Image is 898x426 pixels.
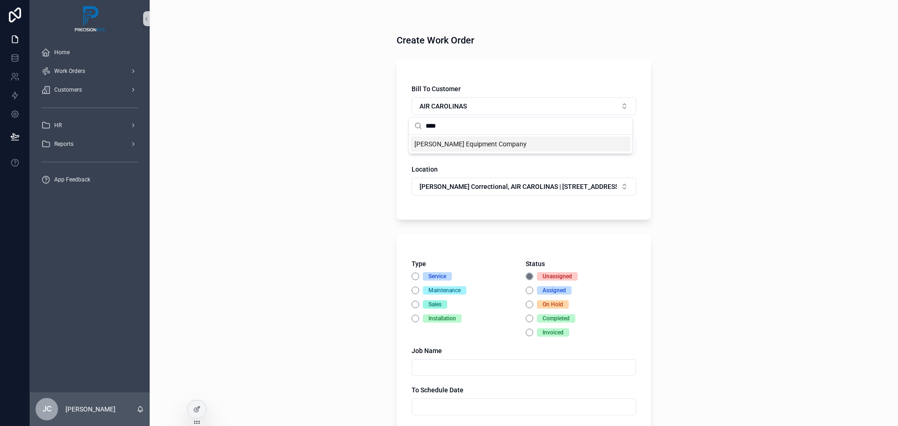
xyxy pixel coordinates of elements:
h1: Create Work Order [397,34,474,47]
div: Sales [428,300,442,309]
div: Invoiced [543,328,564,337]
span: Work Orders [54,67,85,75]
a: HR [36,117,144,134]
a: Customers [36,81,144,98]
div: Completed [543,314,570,323]
div: Assigned [543,286,566,295]
p: [PERSON_NAME] [65,404,116,414]
span: JC [43,404,51,415]
span: Location [412,166,438,173]
div: Installation [428,314,456,323]
span: Reports [54,140,73,148]
span: Customers [54,86,82,94]
span: Home [54,49,70,56]
span: Bill To Customer [412,85,461,93]
button: Select Button [412,178,636,195]
div: On Hold [543,300,563,309]
div: Maintenance [428,286,461,295]
span: Status [526,260,545,267]
div: Unassigned [543,272,572,281]
span: Job Name [412,347,442,354]
span: AIR CAROLINAS [420,101,467,111]
a: Home [36,44,144,61]
a: Reports [36,136,144,152]
span: [PERSON_NAME] Equipment Company [414,139,527,149]
span: [PERSON_NAME] Correctional, AIR CAROLINAS | [STREET_ADDRESS][PERSON_NAME] [420,182,617,191]
a: Work Orders [36,63,144,79]
img: App logo [73,5,107,33]
button: Select Button [412,97,636,115]
span: To Schedule Date [412,386,463,394]
span: HR [54,122,62,129]
a: App Feedback [36,171,144,188]
span: App Feedback [54,176,90,183]
span: Type [412,260,426,267]
div: scrollable content [30,37,150,200]
div: Suggestions [409,135,632,153]
div: Service [428,272,446,281]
